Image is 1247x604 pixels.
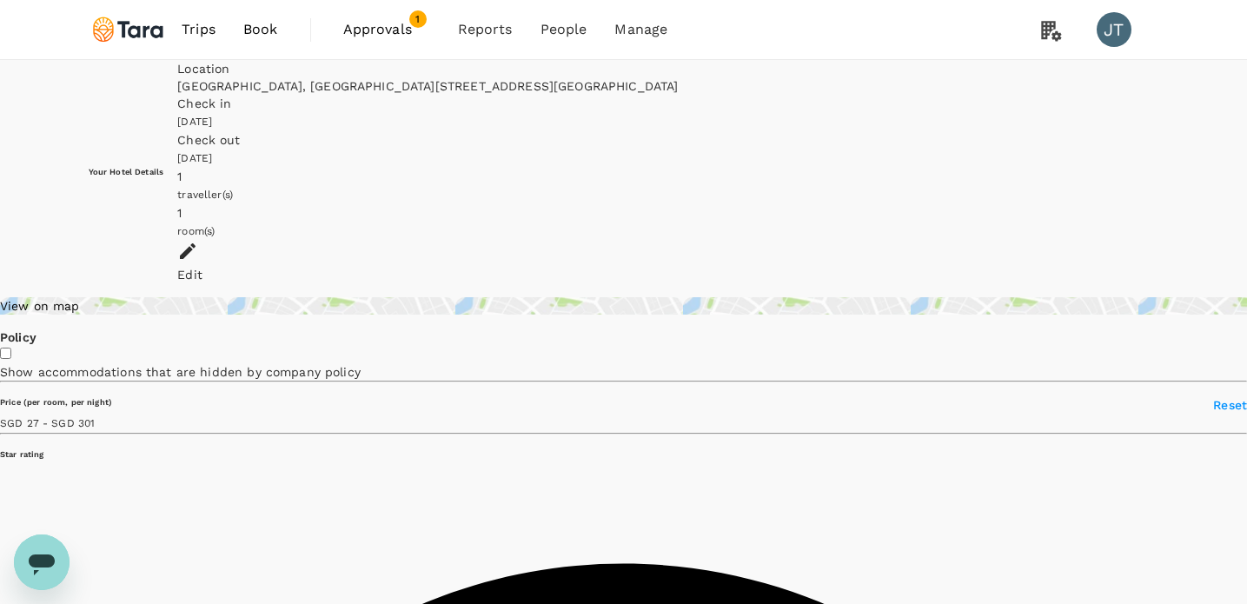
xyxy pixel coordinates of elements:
span: [DATE] [177,116,212,128]
div: Location [177,60,1158,77]
span: Trips [182,19,216,40]
div: Check in [177,95,1158,112]
span: Book [243,19,278,40]
span: Manage [614,19,667,40]
span: People [541,19,587,40]
span: [DATE] [177,152,212,164]
div: [GEOGRAPHIC_DATA], [GEOGRAPHIC_DATA][STREET_ADDRESS][GEOGRAPHIC_DATA] [177,77,1158,95]
iframe: Button to launch messaging window [14,534,70,590]
span: 1 [409,10,427,28]
div: Check out [177,131,1158,149]
span: Reset [1213,398,1247,412]
span: traveller(s) [177,189,233,201]
div: Edit [177,266,1158,283]
span: room(s) [177,225,215,237]
div: 1 [177,204,1158,222]
div: JT [1097,12,1131,47]
img: Tara Climate Ltd [89,10,169,49]
span: Approvals [343,19,430,40]
span: Reports [458,19,513,40]
h6: Your Hotel Details [89,166,164,177]
div: 1 [177,168,1158,185]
